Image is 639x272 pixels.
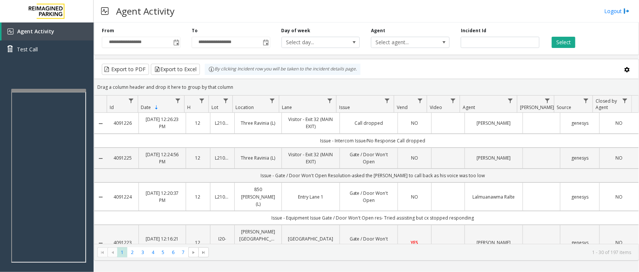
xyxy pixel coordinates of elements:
[143,190,181,204] a: [DATE] 12:20:37 PM
[286,151,335,165] a: Visitor - Exit 32 (MAIN EXIT)
[469,120,518,127] a: [PERSON_NAME]
[107,211,639,225] td: Issue - Equipment Issue Gate / Door Won't Open res- Tried assisting but cx stopped responding
[235,104,254,111] span: Location
[469,239,518,246] a: [PERSON_NAME]
[112,2,178,20] h3: Agent Activity
[143,151,181,165] a: [DATE] 12:24:56 PM
[344,190,393,204] a: Gate / Door Won't Open
[17,28,54,35] span: Agent Activity
[624,7,630,15] img: logout
[215,154,230,161] a: L21059300
[286,116,335,130] a: Visitor - Exit 32 (MAIN EXIT)
[126,96,136,106] a: Id Filter Menu
[615,239,623,246] span: NO
[191,250,197,256] span: Go to the next page
[209,66,214,72] img: infoIcon.svg
[552,37,575,48] button: Select
[110,104,114,111] span: Id
[213,249,631,256] kendo-pager-info: 1 - 30 of 197 items
[172,37,180,48] span: Toggle popup
[604,7,630,15] a: Logout
[469,154,518,161] a: [PERSON_NAME]
[178,247,188,257] span: Page 7
[262,37,270,48] span: Toggle popup
[430,104,442,111] span: Video
[1,22,94,40] a: Agent Activity
[17,45,38,53] span: Test Call
[463,104,475,111] span: Agent
[112,154,134,161] a: 4091225
[191,154,206,161] a: 12
[198,247,209,258] span: Go to the last page
[286,193,335,200] a: Entry Lane 1
[615,155,623,161] span: NO
[505,96,515,106] a: Agent Filter Menu
[127,247,137,257] span: Page 2
[215,235,230,250] a: I20-177
[596,98,617,111] span: Closed by Agent
[94,155,107,161] a: Collapse Details
[215,120,230,127] a: L21059300
[94,194,107,200] a: Collapse Details
[205,64,360,75] div: By clicking Incident row you will be taken to the incident details page.
[615,194,623,200] span: NO
[191,193,206,200] a: 12
[402,193,426,200] a: NO
[191,120,206,127] a: 12
[581,96,591,106] a: Source Filter Menu
[143,116,181,130] a: [DATE] 12:26:23 PM
[102,27,114,34] label: From
[565,154,595,161] a: genesys
[188,247,198,258] span: Go to the next page
[101,2,109,20] img: pageIcon
[282,104,292,111] span: Lane
[148,247,158,257] span: Page 4
[102,64,149,75] button: Export to PDF
[604,239,634,246] a: NO
[138,247,148,257] span: Page 3
[143,235,181,250] a: [DATE] 12:16:21 PM
[191,239,206,246] a: 12
[557,104,572,111] span: Source
[282,37,344,48] span: Select day...
[112,120,134,127] a: 4091226
[141,104,151,111] span: Date
[239,154,277,161] a: Three Ravinia (L)
[615,120,623,126] span: NO
[286,235,335,250] a: [GEOGRAPHIC_DATA] ([GEOGRAPHIC_DATA])
[215,193,230,200] a: L21091600
[402,120,426,127] a: NO
[565,193,595,200] a: genesys
[411,155,418,161] span: NO
[188,104,191,111] span: H
[382,96,392,106] a: Issue Filter Menu
[94,96,639,244] div: Data table
[344,120,393,127] a: Call dropped
[371,37,433,48] span: Select agent...
[604,193,634,200] a: NO
[282,27,311,34] label: Day of week
[411,239,419,246] span: YES
[520,104,554,111] span: [PERSON_NAME]
[402,154,426,161] a: NO
[397,104,408,111] span: Vend
[7,28,13,34] img: 'icon'
[411,120,418,126] span: NO
[411,194,418,200] span: NO
[197,96,207,106] a: H Filter Menu
[94,240,107,246] a: Collapse Details
[325,96,335,106] a: Lane Filter Menu
[94,121,107,127] a: Collapse Details
[239,120,277,127] a: Three Ravinia (L)
[448,96,458,106] a: Video Filter Menu
[565,120,595,127] a: genesys
[158,247,168,257] span: Page 5
[344,235,393,250] a: Gate / Door Won't Open
[117,247,127,257] span: Page 1
[153,105,159,111] span: Sortable
[212,104,218,111] span: Lot
[107,169,639,182] td: Issue - Gate / Door Won't Open Resolution-asked the [PERSON_NAME] to call back as his voice was t...
[267,96,277,106] a: Location Filter Menu
[565,239,595,246] a: genesys
[239,186,277,208] a: 850 [PERSON_NAME] (L)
